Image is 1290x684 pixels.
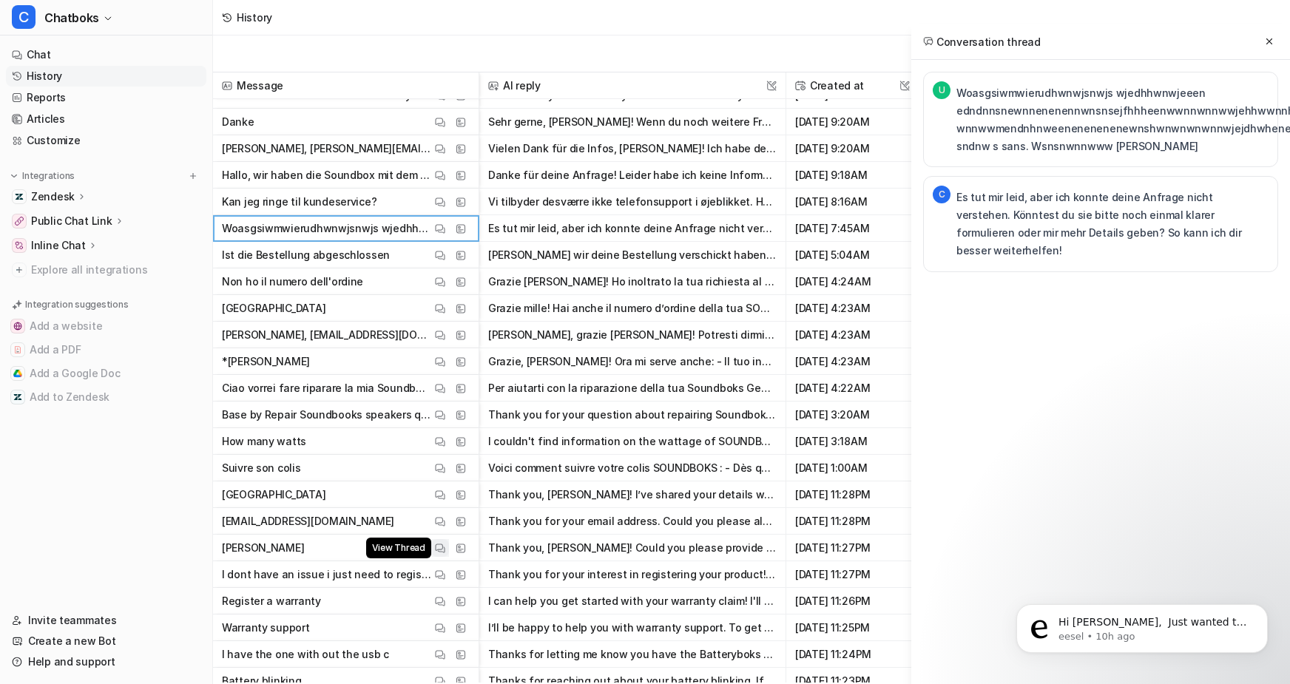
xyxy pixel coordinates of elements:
p: Woasgsiwmwierudhwnwjsnwjs wjedhhwnwjeeen edndnnsnewnnenenennwnsnsejfhhheenwwnnwnnwwjehhwwnnhwnene... [222,215,431,242]
a: Help and support [6,651,206,672]
span: [DATE] 5:04AM [792,242,913,268]
a: Invite teammates [6,610,206,631]
span: Explore all integrations [31,258,200,282]
p: Ciao vorrei fare riparare la mia Soundboks3 [222,375,431,402]
span: [DATE] 11:28PM [792,481,913,508]
button: Grazie [PERSON_NAME]! Ho inoltrato la tua richiesta al nostro team. Un nostro agente ti contatter... [488,268,777,295]
button: Grazie, [PERSON_NAME]! Ora mi serve anche: - Il tuo indirizzo email - Il paese da cui ci scrivi -... [488,348,777,375]
span: [DATE] 8:16AM [792,189,913,215]
span: C [933,186,950,203]
p: Inline Chat [31,238,86,253]
a: Explore all integrations [6,260,206,280]
span: [DATE] 11:25PM [792,614,913,641]
button: [PERSON_NAME], grazie [PERSON_NAME]! Potresti dirmi anche [PERSON_NAME] paese ci scrivi? Se hai i... [488,322,777,348]
button: Danke für deine Anfrage! Leider habe ich keine Information darüber, dass das Jägermeister-Gitter ... [488,162,777,189]
div: Hey [PERSON_NAME], [24,297,231,312]
button: Thank you for your question about repairing Soundboks speakers. I couldn't find any official info... [488,402,777,428]
span: Created at [792,72,913,99]
span: [DATE] 1:00AM [792,455,913,481]
button: Grazie mille! Hai anche il numero d’ordine della tua SOUNDBOKS? Se sì, puoi scriverlo qui. Se non... [488,295,777,322]
span: [DATE] 11:27PM [792,561,913,588]
p: Es tut mir leid, aber ich konnte deine Anfrage nicht verstehen. Könntest du sie bitte noch einmal... [956,189,1269,260]
button: Emoji picker [23,484,35,496]
button: Gif picker [47,484,58,496]
button: Add a PDFAdd a PDF [6,338,206,362]
span: [DATE] 11:26PM [792,588,913,614]
span: C [12,5,36,29]
div: ​ [24,30,231,103]
button: I can help you get started with your warranty claim! I'll need a few details to proceed: - Your f... [488,588,777,614]
button: Send a message… [254,478,277,502]
button: I couldn't find information on the wattage of SOUNDBOKS speakers in the available resources. Coul... [488,428,777,455]
button: [PERSON_NAME] wir deine Bestellung verschickt haben, erhältst du einen Tracking-Link per E-Mail. ... [488,242,777,268]
p: Active in the last 15m [72,18,178,33]
button: Thank you for your interest in registering your product! At this time, there is no separate produ... [488,561,777,588]
h1: eesel [72,7,103,18]
p: I dont have an issue i just need to register my product [222,561,431,588]
button: Thank you for your email address. Could you please also let me know which country you are located... [488,508,777,535]
span: [DATE] 11:24PM [792,641,913,668]
iframe: Intercom notifications message [994,573,1290,677]
img: Add a Google Doc [13,369,22,378]
div: Just checking in to see if you've received my previous reply Let me know how it goes with the upd... [24,312,231,457]
button: go back [10,6,38,34]
span: [DATE] 11:27PM [792,535,913,561]
img: Add a website [13,322,22,331]
span: [DATE] 3:20AM [792,402,913,428]
span: Message [219,72,473,99]
div: You can add this directly to your bot’s prompt in the Customize section. This should help the bot... [24,103,231,190]
button: Thanks for letting me know you have the Batteryboks (the original battery without USB-C port). He... [488,641,777,668]
p: [PERSON_NAME], [EMAIL_ADDRESS][DOMAIN_NAME] [222,322,431,348]
img: expand menu [9,171,19,181]
p: Warranty support [222,614,310,641]
button: Es tut mir leid, aber ich konnte deine Anfrage nicht verstehen. Könntest du sie bitte noch einmal... [488,215,777,242]
img: Zendesk [15,192,24,201]
div: Let me know how it goes! ​ [24,190,231,219]
button: View Thread [431,539,449,557]
div: [DATE] [12,268,284,288]
div: eesel says… [12,288,284,541]
p: Danke [222,109,254,135]
span: [DATE] 9:20AM [792,135,913,162]
p: Public Chat Link [31,214,112,228]
span: View Thread [366,538,431,558]
p: Zendesk [31,189,75,204]
p: Ist die Bestellung abgeschlossen [222,242,390,268]
p: *[PERSON_NAME] [222,348,310,375]
span: [DATE] 9:18AM [792,162,913,189]
span: [DATE] 4:23AM [792,348,913,375]
h2: Conversation thread [923,34,1041,50]
a: Articles [6,109,206,129]
button: Add a Google DocAdd a Google Doc [6,362,206,385]
span: [DATE] 9:20AM [792,109,913,135]
p: Integrations [22,170,75,182]
div: Thanks, Kyva [24,219,231,248]
p: Register a warranty [222,588,321,614]
p: Kan jeg ringe til kundeservice? [222,189,376,215]
img: explore all integrations [12,263,27,277]
button: Vi tilbyder desværre ikke telefonsupport i øjeblikket. Hvis du har brug for hjælp, så skriv gerne... [488,189,777,215]
img: Add to Zendesk [13,393,22,402]
button: Thank you, [PERSON_NAME]! I’ve shared your details with our support team. One of our agents will ... [488,481,777,508]
a: History [6,66,206,87]
p: Hallo, wir haben die Soundbox mit dem Jägermeister-Gitter. Wir möchten das JM Gitter gerne nachka... [222,162,431,189]
button: Home [232,6,260,34]
span: Chatboks [44,7,99,28]
button: Start recording [94,484,106,496]
img: Public Chat Link [15,217,24,226]
button: I’ll be happy to help you with warranty support. To get started, could you please provide the fol... [488,614,777,641]
button: Voici comment suivre votre colis SOUNDBOKS : - Dès que votre commande est expédiée, vous recevez ... [488,455,777,481]
button: Sehr gerne, [PERSON_NAME]! Wenn du noch weitere Fragen hast, [PERSON_NAME] dich jederzeit. Hab ei... [488,109,777,135]
span: [DATE] 4:24AM [792,268,913,295]
span: AI reply [485,72,780,99]
div: Close [260,6,286,33]
p: [PERSON_NAME] [222,535,304,561]
span: [DATE] 7:45AM [792,215,913,242]
textarea: Message… [13,453,283,478]
div: History [237,10,272,25]
img: menu_add.svg [188,171,198,181]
